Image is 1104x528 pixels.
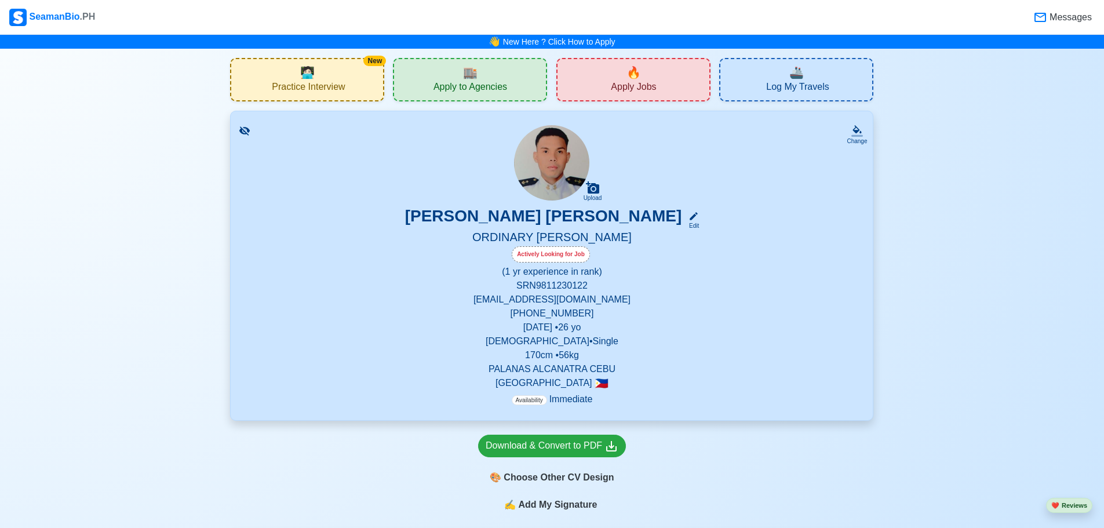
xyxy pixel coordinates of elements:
div: Upload [584,195,602,202]
span: agencies [463,64,478,81]
span: 🇵🇭 [595,378,609,389]
span: Practice Interview [272,81,345,96]
p: [GEOGRAPHIC_DATA] [245,376,859,390]
span: .PH [80,12,96,21]
span: travel [789,64,804,81]
p: (1 yr experience in rank) [245,265,859,279]
h3: [PERSON_NAME] [PERSON_NAME] [405,206,682,230]
p: PALANAS ALCANATRA CEBU [245,362,859,376]
div: Choose Other CV Design [478,467,626,489]
span: Apply to Agencies [433,81,507,96]
p: [EMAIL_ADDRESS][DOMAIN_NAME] [245,293,859,307]
span: sign [504,498,516,512]
img: Logo [9,9,27,26]
span: paint [490,471,501,485]
p: 170 cm • 56 kg [245,348,859,362]
span: Apply Jobs [611,81,656,96]
div: Edit [684,221,699,230]
span: Availability [512,395,547,405]
p: [DEMOGRAPHIC_DATA] • Single [245,334,859,348]
p: [PHONE_NUMBER] [245,307,859,321]
span: Messages [1047,10,1092,24]
p: Immediate [512,392,593,406]
span: interview [300,64,315,81]
div: SeamanBio [9,9,95,26]
span: heart [1051,502,1059,509]
p: [DATE] • 26 yo [245,321,859,334]
div: New [363,56,386,66]
button: heartReviews [1046,498,1092,514]
a: Download & Convert to PDF [478,435,626,457]
span: new [626,64,641,81]
div: Download & Convert to PDF [486,439,618,453]
span: bell [486,32,503,50]
span: Log My Travels [766,81,829,96]
div: Actively Looking for Job [512,246,590,263]
a: New Here ? Click How to Apply [503,37,615,46]
h5: ORDINARY [PERSON_NAME] [245,230,859,246]
span: Add My Signature [516,498,599,512]
div: Change [847,137,867,145]
p: SRN 9811230122 [245,279,859,293]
